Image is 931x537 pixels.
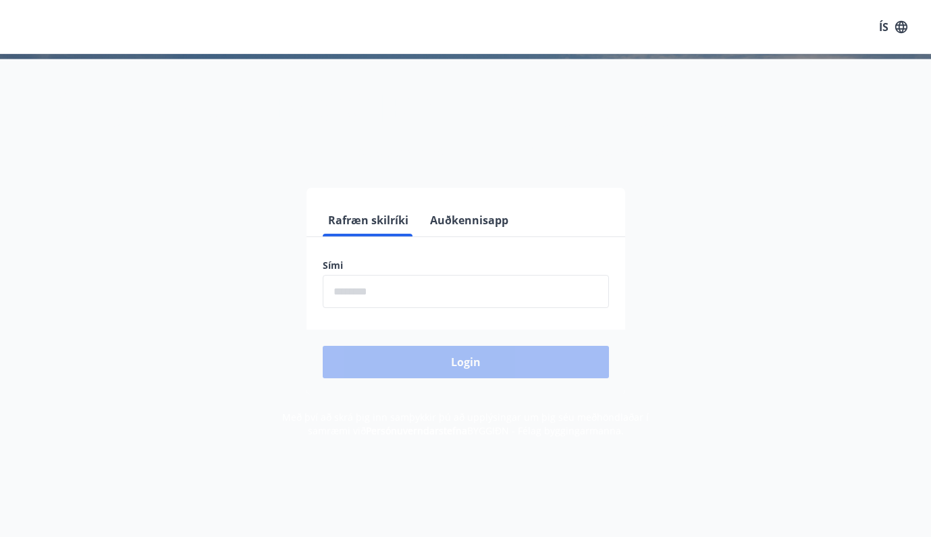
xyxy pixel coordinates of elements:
span: Með því að skrá þig inn samþykkir þú að upplýsingar um þig séu meðhöndlaðar í samræmi við BYGGIÐN... [282,411,649,437]
h1: Félagavefur, BYGGIÐN - Félag byggingarmanna [16,81,915,132]
button: Auðkennisapp [425,204,514,236]
a: Persónuverndarstefna [366,424,467,437]
button: ÍS [872,15,915,39]
label: Sími [323,259,609,272]
span: Vinsamlegast skráðu þig inn með rafrænum skilríkjum eða Auðkennisappi. [254,144,678,160]
button: Rafræn skilríki [323,204,414,236]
